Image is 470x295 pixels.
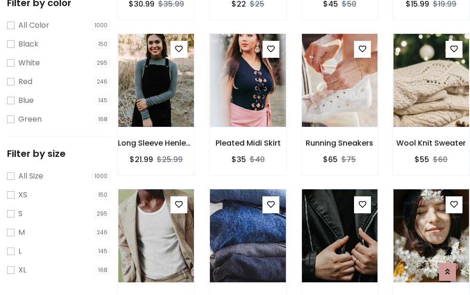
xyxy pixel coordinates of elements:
label: Black [18,39,39,50]
del: $25.99 [157,154,183,165]
h5: Filter by size [7,148,110,159]
span: 150 [96,39,111,49]
h6: $21.99 [130,155,153,164]
span: 145 [96,247,111,256]
h6: Running Sneakers [301,139,378,147]
label: All Size [18,171,43,182]
label: All Color [18,20,49,31]
span: 295 [94,58,111,68]
span: 246 [94,77,111,86]
h6: $35 [231,155,246,164]
label: Blue [18,95,34,106]
label: XS [18,189,27,201]
label: S [18,208,23,219]
span: 1000 [92,171,111,181]
del: $75 [341,154,356,165]
label: L [18,246,22,257]
span: 246 [94,228,111,237]
h6: Wool Knit Sweater [393,139,470,147]
h6: $55 [415,155,429,164]
h6: Long Sleeve Henley T-Shirt [118,139,194,147]
span: 295 [94,209,111,218]
label: Red [18,76,32,87]
label: M [18,227,25,238]
h6: Pleated Midi Skirt [209,139,286,147]
del: $40 [250,154,265,165]
span: 168 [96,115,111,124]
span: 145 [96,96,111,105]
h6: $65 [323,155,338,164]
label: Green [18,114,42,125]
label: White [18,57,40,69]
span: 1000 [92,21,111,30]
span: 168 [96,265,111,275]
del: $60 [433,154,447,165]
label: XL [18,264,26,276]
span: 150 [96,190,111,200]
